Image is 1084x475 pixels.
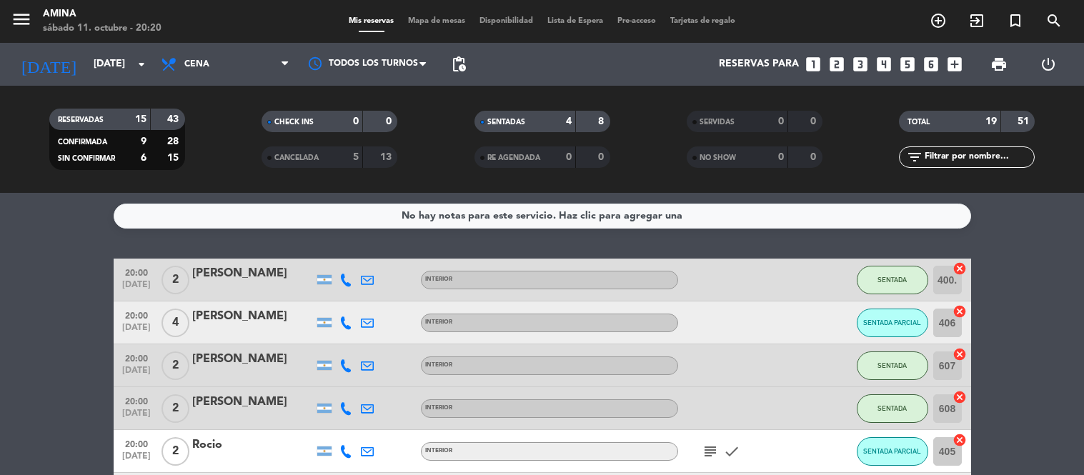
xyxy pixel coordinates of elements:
[192,436,314,454] div: Rocio
[11,9,32,30] i: menu
[11,9,32,35] button: menu
[922,55,940,74] i: looks_6
[908,119,930,126] span: TOTAL
[857,351,928,380] button: SENTADA
[953,304,967,319] i: cancel
[43,7,161,21] div: Amina
[425,362,452,368] span: INTERIOR
[863,319,921,326] span: SENTADA PARCIAL
[877,361,907,369] span: SENTADA
[930,12,947,29] i: add_circle_outline
[663,17,742,25] span: Tarjetas de regalo
[945,55,964,74] i: add_box
[141,153,146,163] strong: 6
[700,154,736,161] span: NO SHOW
[1045,12,1063,29] i: search
[598,116,607,126] strong: 8
[141,136,146,146] strong: 9
[923,149,1034,165] input: Filtrar por nombre...
[804,55,822,74] i: looks_one
[425,405,452,411] span: INTERIOR
[58,116,104,124] span: RESERVADAS
[119,323,154,339] span: [DATE]
[719,59,799,70] span: Reservas para
[119,349,154,366] span: 20:00
[161,309,189,337] span: 4
[119,264,154,280] span: 20:00
[119,392,154,409] span: 20:00
[898,55,917,74] i: looks_5
[161,266,189,294] span: 2
[58,155,115,162] span: SIN CONFIRMAR
[857,309,928,337] button: SENTADA PARCIAL
[133,56,150,73] i: arrow_drop_down
[953,390,967,404] i: cancel
[342,17,401,25] span: Mis reservas
[985,116,997,126] strong: 19
[119,306,154,323] span: 20:00
[119,409,154,425] span: [DATE]
[700,119,735,126] span: SERVIDAS
[167,153,182,163] strong: 15
[875,55,893,74] i: looks_4
[192,393,314,411] div: [PERSON_NAME]
[119,280,154,296] span: [DATE]
[566,152,572,162] strong: 0
[425,276,452,282] span: INTERIOR
[161,437,189,466] span: 2
[119,435,154,451] span: 20:00
[702,443,719,460] i: subject
[610,17,663,25] span: Pre-acceso
[1018,116,1032,126] strong: 51
[487,154,540,161] span: RE AGENDADA
[877,404,907,412] span: SENTADA
[401,17,472,25] span: Mapa de mesas
[827,55,846,74] i: looks_two
[161,394,189,423] span: 2
[58,139,107,146] span: CONFIRMADA
[1024,43,1073,86] div: LOG OUT
[472,17,540,25] span: Disponibilidad
[402,208,682,224] div: No hay notas para este servicio. Haz clic para agregar una
[598,152,607,162] strong: 0
[1040,56,1057,73] i: power_settings_new
[877,276,907,284] span: SENTADA
[851,55,870,74] i: looks_3
[810,152,819,162] strong: 0
[353,116,359,126] strong: 0
[990,56,1008,73] span: print
[425,319,452,325] span: INTERIOR
[135,114,146,124] strong: 15
[906,149,923,166] i: filter_list
[11,49,86,80] i: [DATE]
[810,116,819,126] strong: 0
[857,266,928,294] button: SENTADA
[487,119,525,126] span: SENTADAS
[353,152,359,162] strong: 5
[119,366,154,382] span: [DATE]
[192,350,314,369] div: [PERSON_NAME]
[425,448,452,454] span: INTERIOR
[953,433,967,447] i: cancel
[119,451,154,468] span: [DATE]
[450,56,467,73] span: pending_actions
[566,116,572,126] strong: 4
[953,261,967,276] i: cancel
[540,17,610,25] span: Lista de Espera
[167,114,182,124] strong: 43
[778,152,784,162] strong: 0
[857,394,928,423] button: SENTADA
[274,119,314,126] span: CHECK INS
[968,12,985,29] i: exit_to_app
[43,21,161,36] div: sábado 11. octubre - 20:20
[953,347,967,361] i: cancel
[380,152,394,162] strong: 13
[863,447,921,455] span: SENTADA PARCIAL
[857,437,928,466] button: SENTADA PARCIAL
[161,351,189,380] span: 2
[386,116,394,126] strong: 0
[192,264,314,283] div: [PERSON_NAME]
[274,154,319,161] span: CANCELADA
[184,59,209,69] span: Cena
[167,136,182,146] strong: 28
